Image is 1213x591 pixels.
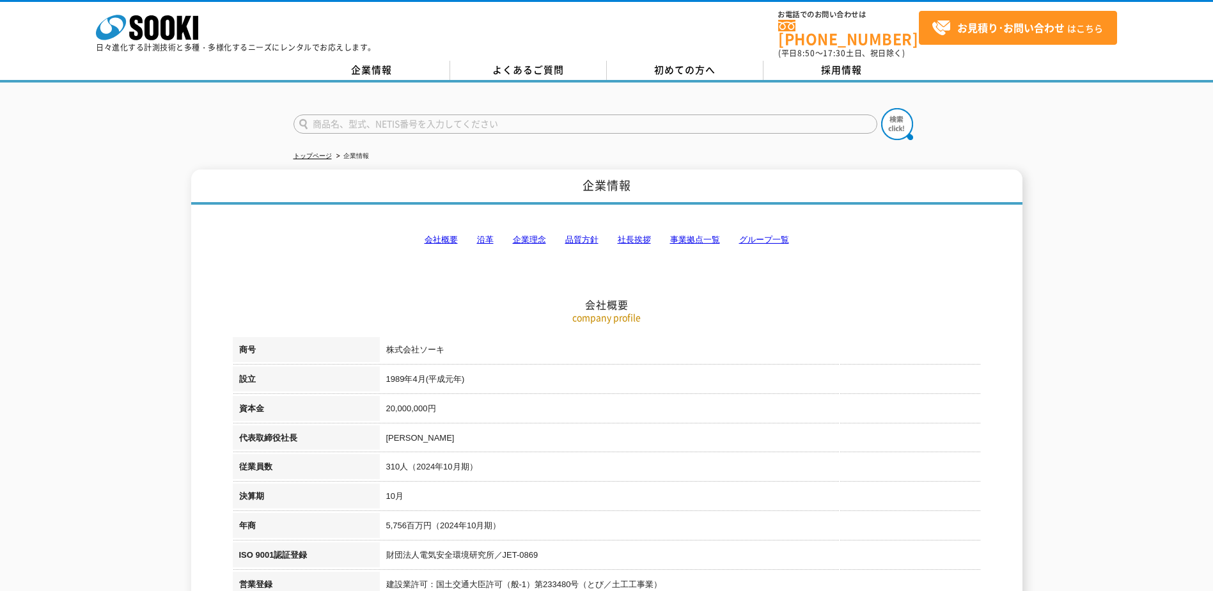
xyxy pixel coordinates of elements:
[565,235,599,244] a: 品質方針
[932,19,1103,38] span: はこちら
[233,454,380,484] th: 従業員数
[380,337,981,366] td: 株式会社ソーキ
[477,235,494,244] a: 沿革
[293,61,450,80] a: 企業情報
[778,47,905,59] span: (平日 ～ 土日、祝日除く)
[233,337,380,366] th: 商号
[380,484,981,513] td: 10月
[763,61,920,80] a: 採用情報
[233,366,380,396] th: 設立
[380,425,981,455] td: [PERSON_NAME]
[450,61,607,80] a: よくあるご質問
[293,114,877,134] input: 商品名、型式、NETIS番号を入力してください
[607,61,763,80] a: 初めての方へ
[380,366,981,396] td: 1989年4月(平成元年)
[334,150,369,163] li: 企業情報
[778,11,919,19] span: お電話でのお問い合わせは
[739,235,789,244] a: グループ一覧
[919,11,1117,45] a: お見積り･お問い合わせはこちら
[233,170,981,311] h2: 会社概要
[380,396,981,425] td: 20,000,000円
[233,542,380,572] th: ISO 9001認証登録
[654,63,716,77] span: 初めての方へ
[233,396,380,425] th: 資本金
[380,513,981,542] td: 5,756百万円（2024年10月期）
[670,235,720,244] a: 事業拠点一覧
[380,454,981,484] td: 310人（2024年10月期）
[380,542,981,572] td: 財団法人電気安全環境研究所／JET-0869
[293,152,332,159] a: トップページ
[881,108,913,140] img: btn_search.png
[233,311,981,324] p: company profile
[233,484,380,513] th: 決算期
[233,513,380,542] th: 年商
[823,47,846,59] span: 17:30
[618,235,651,244] a: 社長挨拶
[233,425,380,455] th: 代表取締役社長
[191,169,1022,205] h1: 企業情報
[96,43,376,51] p: 日々進化する計測技術と多種・多様化するニーズにレンタルでお応えします。
[513,235,546,244] a: 企業理念
[425,235,458,244] a: 会社概要
[778,20,919,46] a: [PHONE_NUMBER]
[957,20,1065,35] strong: お見積り･お問い合わせ
[797,47,815,59] span: 8:50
